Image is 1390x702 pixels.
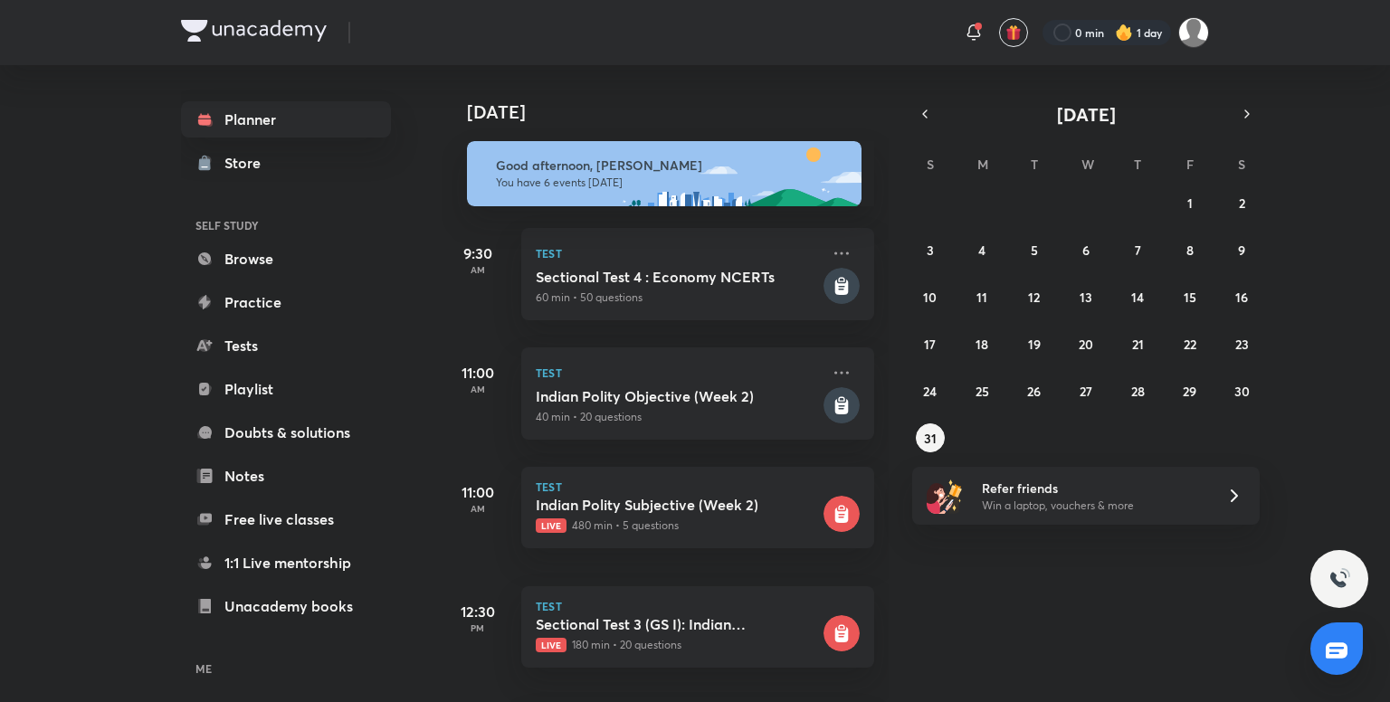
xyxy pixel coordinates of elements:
[1005,24,1022,41] img: avatar
[927,156,934,173] abbr: Sunday
[1184,289,1196,306] abbr: August 15, 2025
[1238,242,1245,259] abbr: August 9, 2025
[938,101,1234,127] button: [DATE]
[1235,336,1249,353] abbr: August 23, 2025
[1184,336,1196,353] abbr: August 22, 2025
[1131,289,1144,306] abbr: August 14, 2025
[1123,282,1152,311] button: August 14, 2025
[977,156,988,173] abbr: Monday
[967,329,996,358] button: August 18, 2025
[1131,383,1145,400] abbr: August 28, 2025
[916,376,945,405] button: August 24, 2025
[224,152,271,174] div: Store
[1071,376,1100,405] button: August 27, 2025
[181,145,391,181] a: Store
[442,601,514,622] h5: 12:30
[1134,156,1141,173] abbr: Thursday
[536,518,566,533] span: Live
[181,501,391,537] a: Free live classes
[1227,376,1256,405] button: August 30, 2025
[1123,329,1152,358] button: August 21, 2025
[536,387,820,405] h5: Indian Polity Objective (Week 2)
[536,637,820,653] p: 180 min • 20 questions
[181,101,391,138] a: Planner
[982,498,1204,514] p: Win a laptop, vouchers & more
[1115,24,1133,42] img: streak
[967,282,996,311] button: August 11, 2025
[923,289,937,306] abbr: August 10, 2025
[1028,289,1040,306] abbr: August 12, 2025
[467,101,892,123] h4: [DATE]
[967,376,996,405] button: August 25, 2025
[1057,102,1116,127] span: [DATE]
[999,18,1028,47] button: avatar
[1176,282,1204,311] button: August 15, 2025
[181,414,391,451] a: Doubts & solutions
[967,235,996,264] button: August 4, 2025
[1328,568,1350,590] img: ttu
[442,264,514,275] p: AM
[1227,282,1256,311] button: August 16, 2025
[1020,235,1049,264] button: August 5, 2025
[536,409,820,425] p: 40 min • 20 questions
[976,289,987,306] abbr: August 11, 2025
[536,268,820,286] h5: Sectional Test 4 : Economy NCERTs
[982,479,1204,498] h6: Refer friends
[1135,242,1141,259] abbr: August 7, 2025
[536,496,820,514] h5: Indian Polity Subjective (Week 2)
[1079,336,1093,353] abbr: August 20, 2025
[1071,235,1100,264] button: August 6, 2025
[181,20,327,46] a: Company Logo
[442,242,514,264] h5: 9:30
[1020,376,1049,405] button: August 26, 2025
[1028,336,1041,353] abbr: August 19, 2025
[1071,329,1100,358] button: August 20, 2025
[1178,17,1209,48] img: Rohan Mishra
[496,175,845,190] p: You have 6 events [DATE]
[1123,235,1152,264] button: August 7, 2025
[181,241,391,277] a: Browse
[976,336,988,353] abbr: August 18, 2025
[1082,242,1090,259] abbr: August 6, 2025
[1187,194,1193,212] abbr: August 1, 2025
[1071,282,1100,311] button: August 13, 2025
[442,384,514,394] p: AM
[1176,188,1204,217] button: August 1, 2025
[1132,336,1144,353] abbr: August 21, 2025
[1123,376,1152,405] button: August 28, 2025
[1234,383,1250,400] abbr: August 30, 2025
[1080,383,1092,400] abbr: August 27, 2025
[442,503,514,514] p: AM
[536,517,820,534] p: 480 min • 5 questions
[1031,242,1038,259] abbr: August 5, 2025
[1235,289,1248,306] abbr: August 16, 2025
[923,383,937,400] abbr: August 24, 2025
[181,458,391,494] a: Notes
[916,329,945,358] button: August 17, 2025
[927,242,934,259] abbr: August 3, 2025
[1186,242,1194,259] abbr: August 8, 2025
[1183,383,1196,400] abbr: August 29, 2025
[1227,329,1256,358] button: August 23, 2025
[442,362,514,384] h5: 11:00
[536,601,860,612] p: Test
[1227,188,1256,217] button: August 2, 2025
[181,371,391,407] a: Playlist
[1176,235,1204,264] button: August 8, 2025
[1176,329,1204,358] button: August 22, 2025
[1239,194,1245,212] abbr: August 2, 2025
[1020,282,1049,311] button: August 12, 2025
[1238,156,1245,173] abbr: Saturday
[1186,156,1194,173] abbr: Friday
[1027,383,1041,400] abbr: August 26, 2025
[181,210,391,241] h6: SELF STUDY
[976,383,989,400] abbr: August 25, 2025
[496,157,845,174] h6: Good afternoon, [PERSON_NAME]
[181,20,327,42] img: Company Logo
[442,622,514,633] p: PM
[181,284,391,320] a: Practice
[1080,289,1092,306] abbr: August 13, 2025
[916,235,945,264] button: August 3, 2025
[924,336,936,353] abbr: August 17, 2025
[1081,156,1094,173] abbr: Wednesday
